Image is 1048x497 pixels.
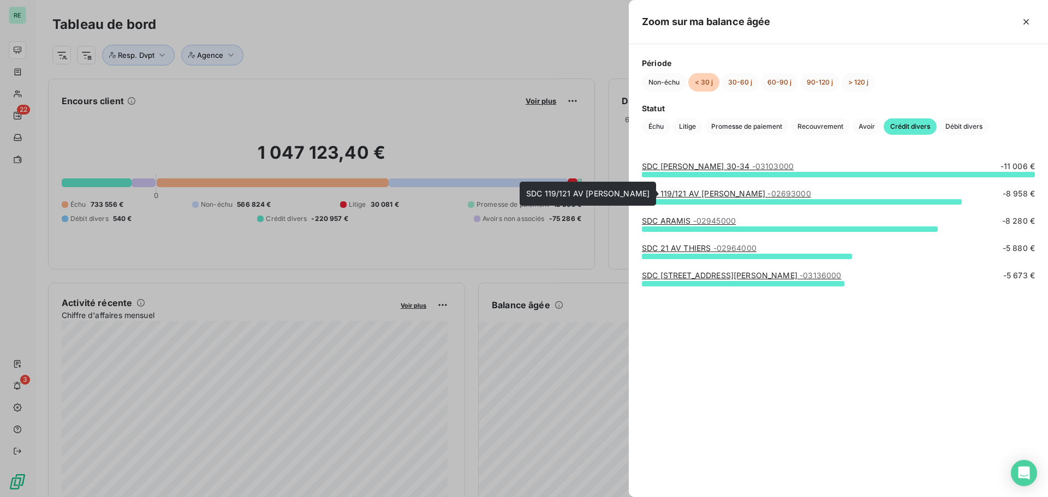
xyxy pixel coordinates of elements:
button: 60-90 j [761,73,798,92]
a: SDC 21 AV THIERS [642,243,757,253]
h5: Zoom sur ma balance âgée [642,14,771,29]
span: -8 280 € [1002,215,1035,226]
span: Période [642,57,1035,69]
button: < 30 j [688,73,719,92]
button: Avoir [852,118,882,135]
a: SDC 119/121 AV [PERSON_NAME] [642,189,811,198]
button: Crédit divers [884,118,937,135]
a: SDC [STREET_ADDRESS][PERSON_NAME] [642,271,841,280]
span: -5 673 € [1003,270,1035,281]
button: 90-120 j [800,73,839,92]
div: Open Intercom Messenger [1011,460,1037,486]
button: Échu [642,118,670,135]
span: - 03136000 [800,271,841,280]
span: Statut [642,103,1035,114]
span: - 03103000 [752,161,794,171]
button: Litige [672,118,702,135]
span: -5 880 € [1003,243,1035,254]
button: > 120 j [842,73,875,92]
span: SDC 119/121 AV [PERSON_NAME] [526,189,650,198]
button: Débit divers [939,118,989,135]
a: SDC ARAMIS [642,216,736,225]
button: Non-échu [642,73,686,92]
button: 30-60 j [722,73,759,92]
span: - 02945000 [693,216,736,225]
button: Recouvrement [791,118,850,135]
span: - 02693000 [767,189,811,198]
span: - 02964000 [713,243,757,253]
a: SDC [PERSON_NAME] 30-34 [642,161,794,171]
span: -8 958 € [1003,188,1035,199]
button: Promesse de paiement [705,118,789,135]
span: -11 006 € [1001,161,1035,172]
